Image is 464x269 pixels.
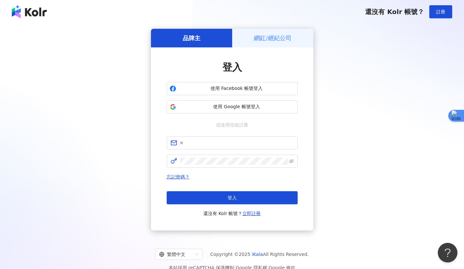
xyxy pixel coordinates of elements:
button: 使用 Facebook 帳號登入 [167,82,298,95]
span: 或使用信箱註冊 [212,121,253,128]
button: 登入 [167,191,298,204]
span: 還沒有 Kolr 帳號？ [203,210,261,217]
button: 使用 Google 帳號登入 [167,100,298,113]
img: logo [12,5,47,18]
span: 還沒有 Kolr 帳號？ [365,8,424,16]
a: iKala [252,252,263,257]
h5: 品牌主 [183,34,200,42]
a: 立即註冊 [242,211,261,216]
button: 註冊 [429,5,452,18]
span: 登入 [222,61,242,73]
span: 使用 Facebook 帳號登入 [179,85,295,92]
div: 繁體中文 [159,249,193,260]
a: 忘記密碼？ [167,174,190,179]
span: 登入 [228,195,237,200]
span: 使用 Google 帳號登入 [179,104,295,110]
span: 註冊 [436,9,445,14]
h5: 網紅/經紀公司 [254,34,291,42]
span: eye-invisible [289,159,294,163]
span: Copyright © 2025 All Rights Reserved. [210,250,309,258]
